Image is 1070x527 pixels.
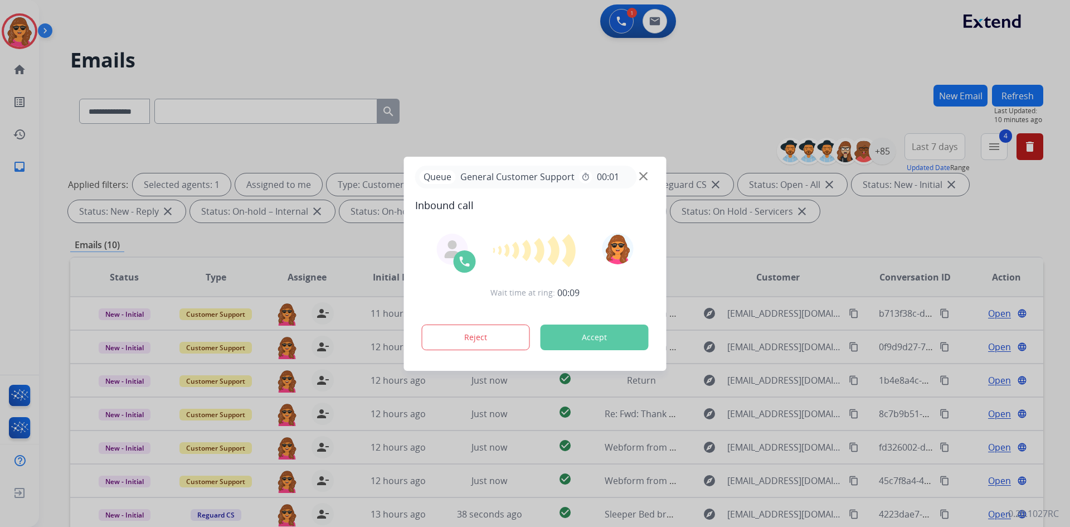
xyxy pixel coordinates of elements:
[1008,507,1059,520] p: 0.20.1027RC
[420,170,456,184] p: Queue
[581,172,590,181] mat-icon: timer
[597,170,619,183] span: 00:01
[541,325,649,350] button: Accept
[422,325,530,350] button: Reject
[415,197,655,213] span: Inbound call
[444,240,461,258] img: agent-avatar
[458,255,471,268] img: call-icon
[456,170,579,183] span: General Customer Support
[602,233,633,264] img: avatar
[557,286,580,299] span: 00:09
[490,287,555,298] span: Wait time at ring:
[639,172,648,180] img: close-button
